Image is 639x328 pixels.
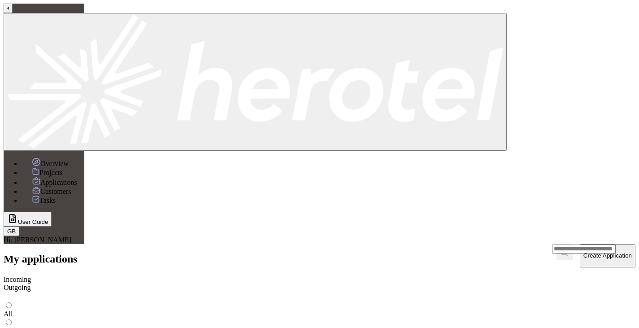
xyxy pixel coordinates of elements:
button: GB [4,227,19,236]
span: Create Application [583,252,632,259]
img: logo [7,14,503,148]
div: Incoming [4,276,635,284]
span: Tasks [39,197,56,204]
button: User Guide [4,212,52,227]
span: Customers [40,188,71,195]
input: In process [6,319,12,325]
span: Overview [40,160,69,167]
h2: My applications [4,253,78,265]
span: Hi, [PERSON_NAME] [4,236,71,244]
input: All [6,302,12,308]
span: GB [7,228,16,235]
button: Create Application [580,244,635,267]
span: Applications [40,179,77,186]
div: Outgoing [4,284,635,292]
div: All [4,310,635,318]
span: Projects [39,169,63,176]
span: User Guide [18,219,48,225]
